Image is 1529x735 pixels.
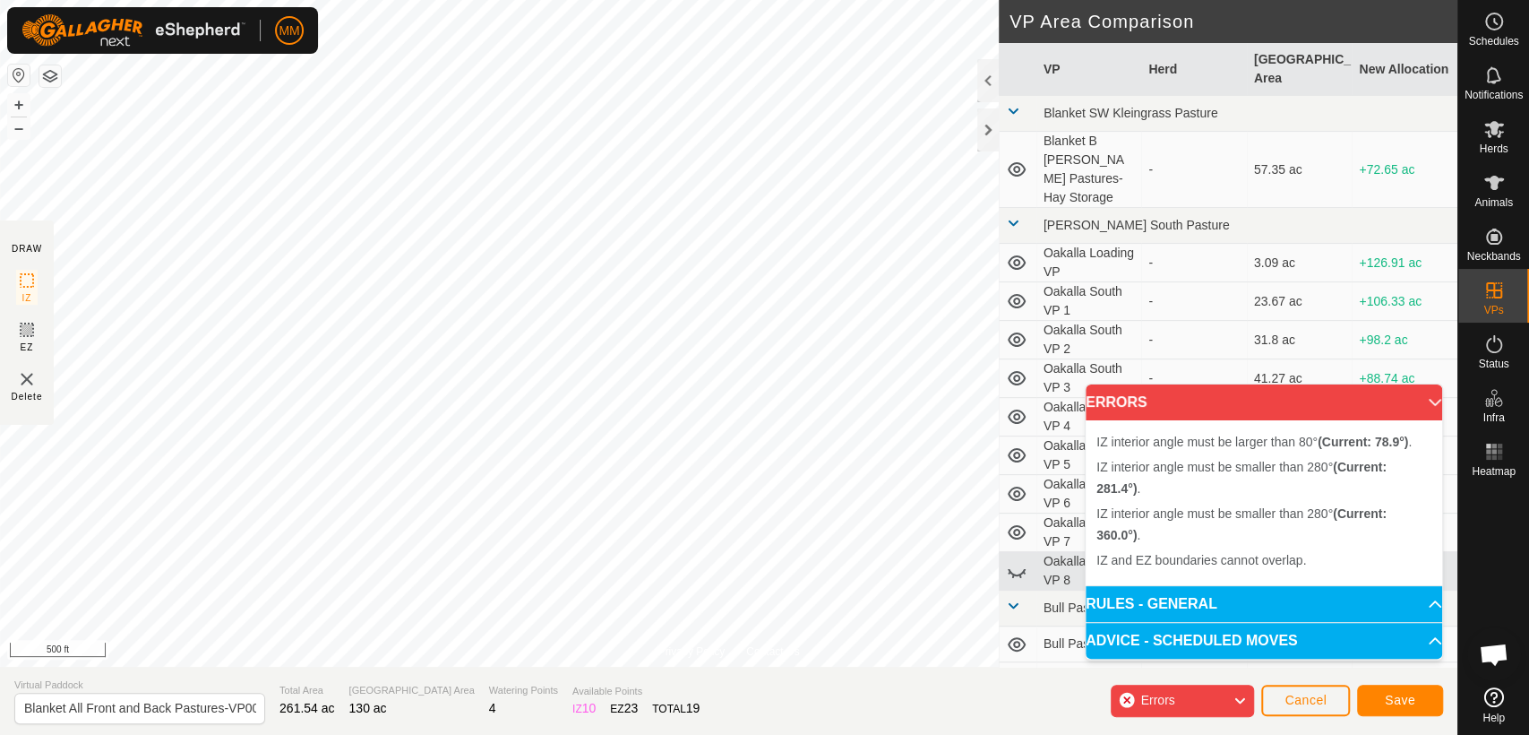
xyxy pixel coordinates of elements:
button: Cancel [1261,685,1350,716]
td: Oakalla South VP 5 [1036,437,1142,475]
td: +88.74 ac [1352,359,1457,398]
div: - [1148,160,1240,179]
a: Contact Us [746,644,799,660]
td: Blanket B [PERSON_NAME] Pastures- Hay Storage [1036,132,1142,208]
td: +98.2 ac [1352,321,1457,359]
span: Watering Points [489,683,558,698]
span: 19 [686,701,700,715]
p-accordion-header: RULES - GENERAL [1086,586,1442,622]
span: Delete [12,390,43,403]
td: Oakalla South VP 2 [1036,321,1142,359]
div: - [1148,369,1240,388]
td: Oakalla South VP 4 [1036,398,1142,437]
span: IZ interior angle must be larger than 80° . [1096,435,1412,449]
td: +126.91 ac [1352,244,1457,282]
span: ERRORS [1086,395,1147,410]
span: IZ interior angle must be smaller than 280° . [1096,460,1387,496]
div: - [1148,292,1240,311]
div: - [1148,254,1240,272]
th: VP [1036,43,1142,96]
td: Oakalla South VP 6 [1036,475,1142,514]
span: IZ interior angle must be smaller than 280° . [1096,506,1387,542]
p-accordion-content: ERRORS [1086,420,1442,585]
span: 261.54 ac [279,701,335,715]
span: IZ and EZ boundaries cannot overlap. [1096,553,1306,567]
span: 23 [624,701,639,715]
span: Animals [1474,197,1513,208]
span: Notifications [1465,90,1523,100]
span: Herds [1479,143,1508,154]
span: VPs [1483,305,1503,316]
button: Save [1357,685,1443,716]
td: +113.77 ac [1352,662,1457,698]
td: 57.35 ac [1247,132,1353,208]
span: Bull Pasture [1044,601,1111,615]
td: 41.27 ac [1247,359,1353,398]
h2: VP Area Comparison [1009,11,1457,32]
td: Oakalla South VP 8 [1036,552,1142,591]
span: Schedules [1468,36,1518,47]
button: Map Layers [39,65,61,87]
a: Privacy Policy [657,644,725,660]
td: Oakalla South VP 3 [1036,359,1142,398]
b: (Current: 78.9°) [1318,435,1408,449]
th: Herd [1141,43,1247,96]
span: Save [1385,693,1415,707]
img: Gallagher Logo [21,14,245,47]
td: 23.67 ac [1247,282,1353,321]
td: 16.23 ac [1247,662,1353,698]
span: Blanket SW Kleingrass Pasture [1044,106,1218,120]
td: Oakalla South VP 7 [1036,514,1142,552]
span: IZ [22,291,32,305]
td: 31.8 ac [1247,321,1353,359]
span: ADVICE - SCHEDULED MOVES [1086,634,1297,648]
td: Oakalla Loading VP [1036,244,1142,282]
div: - [1148,331,1240,350]
span: 10 [582,701,597,715]
div: DRAW [12,242,42,255]
span: Available Points [572,684,700,699]
span: Help [1482,713,1505,723]
th: New Allocation [1352,43,1457,96]
span: Infra [1482,412,1504,423]
div: IZ [572,699,596,718]
p-accordion-header: ADVICE - SCHEDULED MOVES [1086,623,1442,659]
button: – [8,117,30,139]
img: VP [16,368,38,390]
span: Heatmap [1472,466,1516,477]
th: [GEOGRAPHIC_DATA] Area [1247,43,1353,96]
span: [PERSON_NAME] South Pasture [1044,218,1230,232]
span: Virtual Paddock [14,678,265,693]
td: Bull Pasture 02 [1036,627,1142,662]
td: +72.65 ac [1352,132,1457,208]
span: RULES - GENERAL [1086,597,1217,611]
div: Open chat [1467,627,1521,681]
span: 4 [489,701,496,715]
a: Help [1458,680,1529,731]
div: EZ [610,699,638,718]
span: Neckbands [1466,251,1520,262]
p-accordion-header: ERRORS [1086,385,1442,420]
span: [GEOGRAPHIC_DATA] Area [349,683,475,698]
span: Total Area [279,683,335,698]
div: TOTAL [652,699,700,718]
span: MM [279,22,299,40]
td: Oakalla South VP 1 [1036,282,1142,321]
td: Bull pasture 03 [1036,662,1142,698]
span: Status [1478,359,1508,369]
span: Cancel [1284,693,1327,707]
span: Errors [1140,693,1174,707]
button: Reset Map [8,65,30,86]
td: +106.33 ac [1352,282,1457,321]
button: + [8,94,30,116]
td: 3.09 ac [1247,244,1353,282]
span: EZ [21,341,34,354]
span: 130 ac [349,701,387,715]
